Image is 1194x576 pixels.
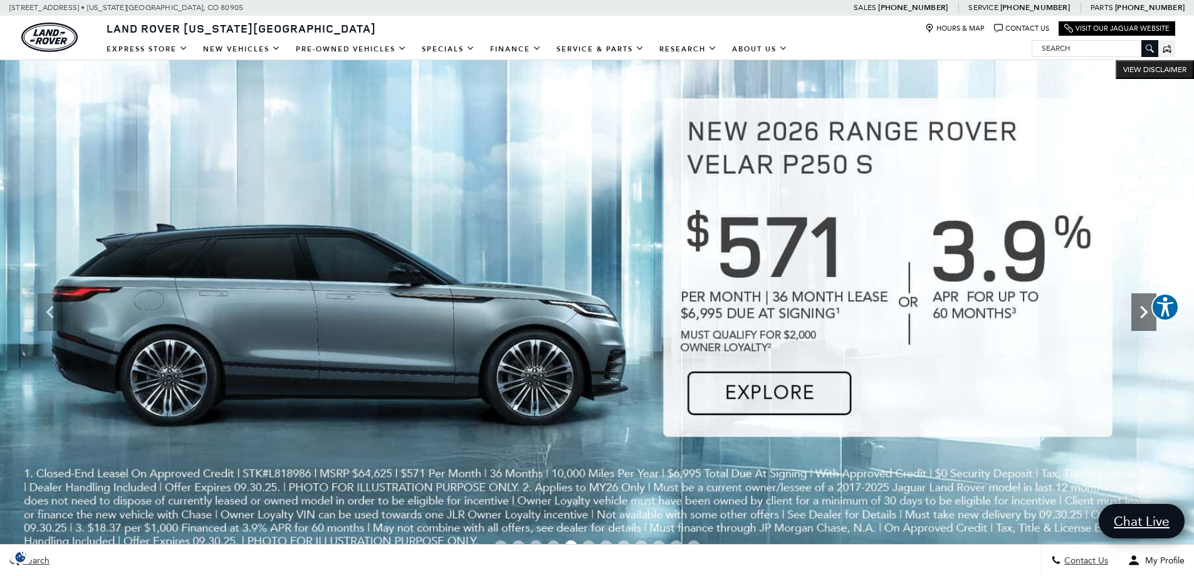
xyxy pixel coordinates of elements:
span: Go to slide 12 [688,540,700,553]
img: Land Rover [21,23,78,52]
button: Open user profile menu [1118,545,1194,576]
a: [PHONE_NUMBER] [1115,3,1185,13]
span: Parts [1091,3,1113,12]
img: Opt-Out Icon [6,550,35,563]
span: Go to slide 9 [635,540,647,553]
a: Service & Parts [549,38,652,60]
a: Visit Our Jaguar Website [1064,24,1170,33]
span: Go to slide 8 [617,540,630,553]
a: land-rover [21,23,78,52]
div: Next [1131,293,1156,331]
input: Search [1032,41,1158,56]
button: VIEW DISCLAIMER [1116,60,1194,79]
button: Explore your accessibility options [1151,293,1179,321]
span: Chat Live [1108,513,1176,530]
span: Service [968,3,998,12]
span: Sales [854,3,876,12]
span: Go to slide 3 [530,540,542,553]
a: EXPRESS STORE [99,38,196,60]
a: Land Rover [US_STATE][GEOGRAPHIC_DATA] [99,21,384,36]
span: Go to slide 2 [512,540,525,553]
span: Go to slide 1 [495,540,507,553]
a: Specials [414,38,483,60]
section: Click to Open Cookie Consent Modal [6,550,35,563]
a: Hours & Map [925,24,985,33]
span: Go to slide 5 [565,540,577,553]
span: Go to slide 7 [600,540,612,553]
a: [STREET_ADDRESS] • [US_STATE][GEOGRAPHIC_DATA], CO 80905 [9,3,243,12]
span: Go to slide 11 [670,540,683,553]
a: Contact Us [994,24,1049,33]
a: New Vehicles [196,38,288,60]
span: Go to slide 10 [652,540,665,553]
a: Research [652,38,725,60]
aside: Accessibility Help Desk [1151,293,1179,323]
a: Chat Live [1099,504,1185,538]
div: Previous [38,293,63,331]
a: Finance [483,38,549,60]
nav: Main Navigation [99,38,795,60]
a: About Us [725,38,795,60]
a: [PHONE_NUMBER] [1000,3,1070,13]
span: Go to slide 6 [582,540,595,553]
a: Pre-Owned Vehicles [288,38,414,60]
span: My Profile [1140,555,1185,566]
span: Go to slide 4 [547,540,560,553]
a: [PHONE_NUMBER] [878,3,948,13]
span: Contact Us [1061,555,1108,566]
span: VIEW DISCLAIMER [1123,65,1186,75]
span: Land Rover [US_STATE][GEOGRAPHIC_DATA] [107,21,376,36]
